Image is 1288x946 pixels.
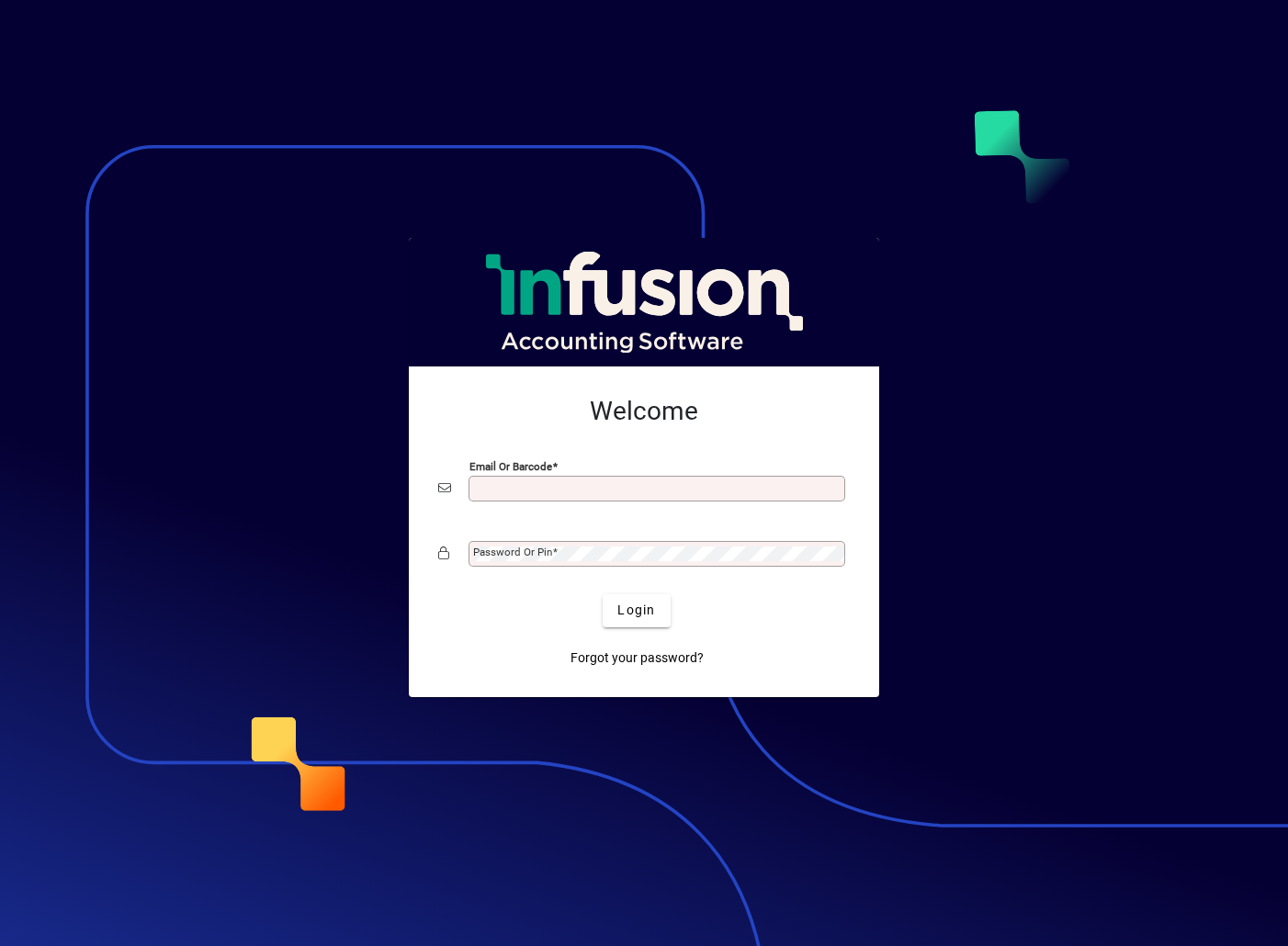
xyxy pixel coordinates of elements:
[469,459,552,472] mat-label: Email or Barcode
[438,396,850,427] h2: Welcome
[603,594,670,627] button: Login
[571,648,704,668] span: Forgot your password?
[617,601,655,620] span: Login
[473,546,552,558] mat-label: Password or Pin
[563,642,711,675] a: Forgot your password?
